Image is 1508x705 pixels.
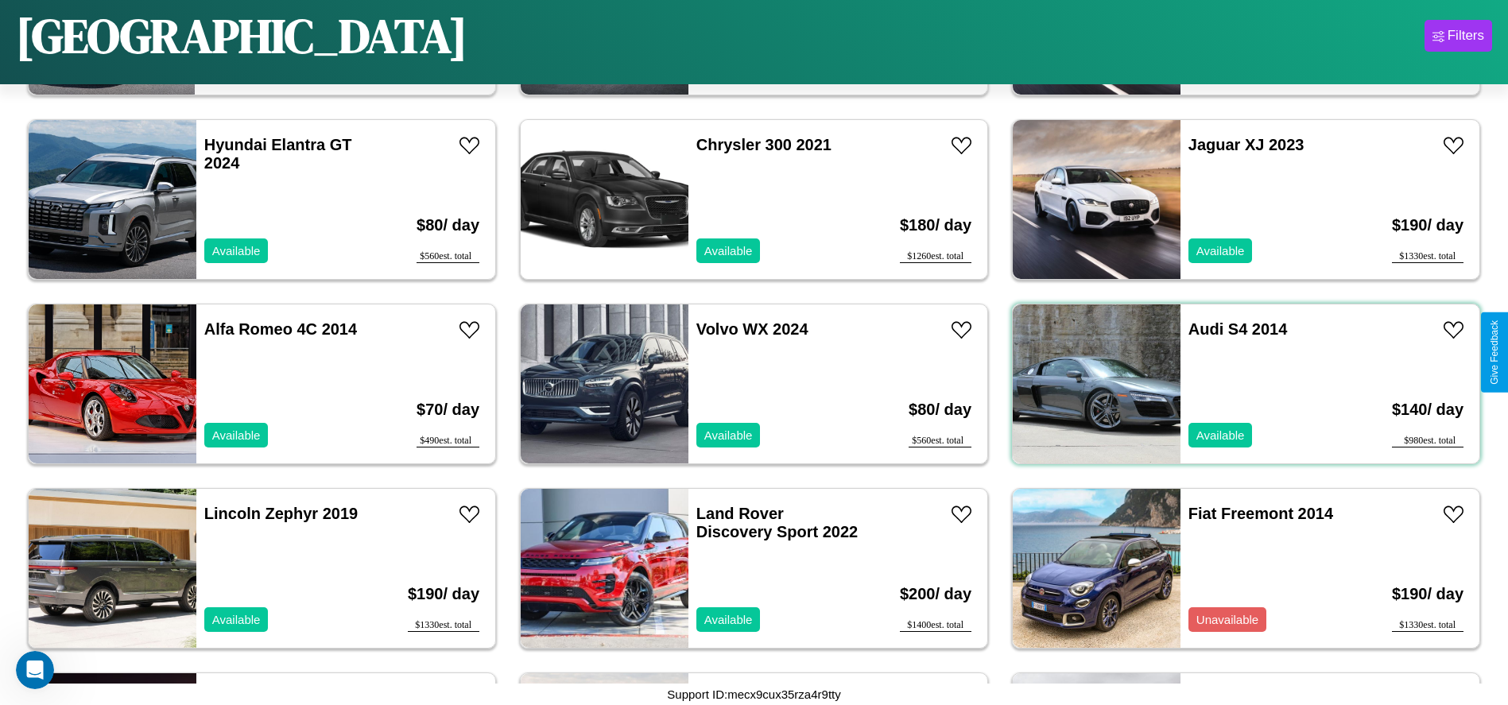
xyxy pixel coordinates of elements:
iframe: Intercom live chat [16,651,54,689]
a: Chrysler 300 2021 [696,136,832,153]
a: Land Rover Discovery Sport 2022 [696,505,858,540]
p: Available [212,609,261,630]
div: $ 1330 est. total [1392,619,1463,632]
a: Lincoln Zephyr 2019 [204,505,358,522]
h3: $ 200 / day [900,569,971,619]
h3: $ 70 / day [417,385,479,435]
h3: $ 190 / day [1392,200,1463,250]
div: $ 560 est. total [417,250,479,263]
a: Jaguar XJ 2023 [1188,136,1304,153]
p: Unavailable [1196,609,1258,630]
div: Filters [1448,28,1484,44]
h3: $ 190 / day [408,569,479,619]
p: Available [212,240,261,261]
h3: $ 180 / day [900,200,971,250]
h3: $ 140 / day [1392,385,1463,435]
p: Available [704,609,753,630]
div: $ 1330 est. total [408,619,479,632]
div: $ 1330 est. total [1392,250,1463,263]
div: Give Feedback [1489,320,1500,385]
a: Hyundai Elantra GT 2024 [204,136,352,172]
h1: [GEOGRAPHIC_DATA] [16,3,467,68]
div: $ 1260 est. total [900,250,971,263]
a: Volvo WX 2024 [696,320,808,338]
div: $ 490 est. total [417,435,479,447]
p: Available [1196,424,1245,446]
p: Available [704,424,753,446]
p: Support ID: mecx9cux35rza4r9tty [667,684,840,705]
div: $ 980 est. total [1392,435,1463,447]
div: $ 560 est. total [909,435,971,447]
h3: $ 190 / day [1392,569,1463,619]
p: Available [1196,240,1245,261]
p: Available [704,240,753,261]
h3: $ 80 / day [417,200,479,250]
a: Audi S4 2014 [1188,320,1288,338]
h3: $ 80 / day [909,385,971,435]
button: Filters [1425,20,1492,52]
a: Fiat Freemont 2014 [1188,505,1333,522]
a: Alfa Romeo 4C 2014 [204,320,357,338]
p: Available [212,424,261,446]
div: $ 1400 est. total [900,619,971,632]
